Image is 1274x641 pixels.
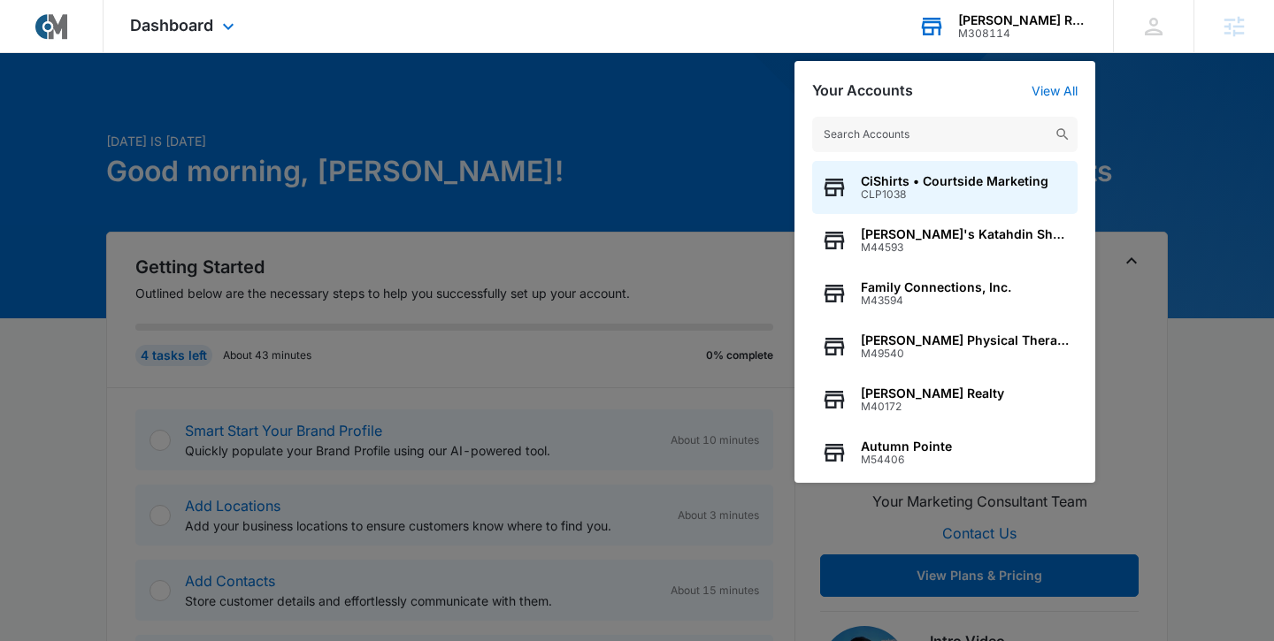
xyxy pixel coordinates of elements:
a: View All [1032,83,1078,98]
span: [PERSON_NAME] Physical Therapy [861,333,1069,347]
span: M43594 [861,294,1011,307]
span: M44593 [861,241,1069,254]
span: M54406 [861,454,952,466]
button: Autumn PointeM54406 [812,426,1078,479]
span: CLP1038 [861,188,1048,201]
div: account id [958,27,1087,40]
button: Family Connections, Inc.M43594 [812,267,1078,320]
span: Dashboard [130,16,213,34]
button: [PERSON_NAME] RealtyM40172 [812,373,1078,426]
button: CiShirts • Courtside MarketingCLP1038 [812,161,1078,214]
div: account name [958,13,1087,27]
span: M49540 [861,347,1069,360]
span: [PERSON_NAME] Realty [861,386,1004,401]
input: Search Accounts [812,117,1078,152]
span: M40172 [861,401,1004,413]
h2: Your Accounts [812,82,913,99]
span: Autumn Pointe [861,439,952,454]
span: [PERSON_NAME]'s Katahdin Sheep Farm [861,227,1069,241]
img: Courtside Marketing [35,11,67,42]
span: Family Connections, Inc. [861,280,1011,294]
button: [PERSON_NAME]'s Katahdin Sheep FarmM44593 [812,214,1078,267]
span: CiShirts • Courtside Marketing [861,174,1048,188]
button: [PERSON_NAME] Physical TherapyM49540 [812,320,1078,373]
